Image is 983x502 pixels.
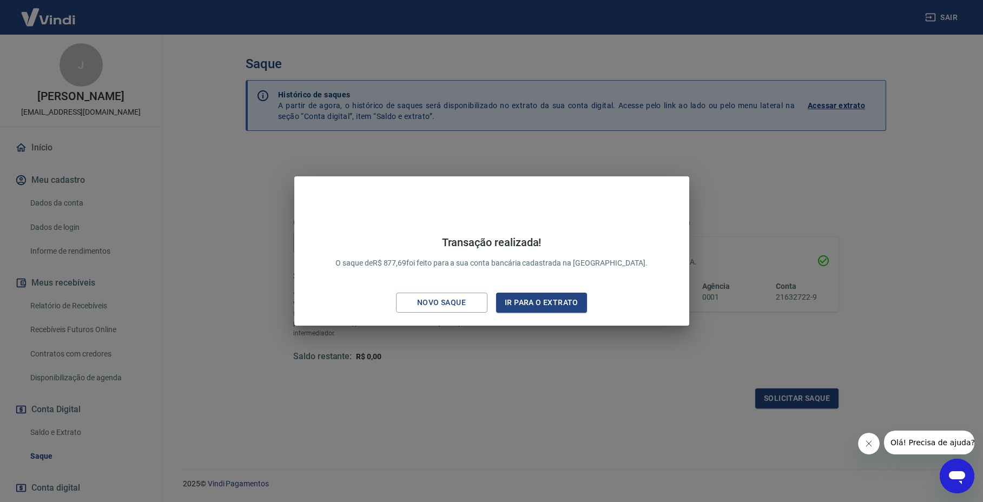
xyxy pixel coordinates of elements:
[335,236,648,249] h4: Transação realizada!
[496,293,588,313] button: Ir para o extrato
[335,236,648,269] p: O saque de R$ 877,69 foi feito para a sua conta bancária cadastrada na [GEOGRAPHIC_DATA].
[404,296,479,309] div: Novo saque
[884,431,974,454] iframe: Mensagem da empresa
[6,8,91,16] span: Olá! Precisa de ajuda?
[940,459,974,493] iframe: Botão para abrir a janela de mensagens
[858,433,880,454] iframe: Fechar mensagem
[396,293,487,313] button: Novo saque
